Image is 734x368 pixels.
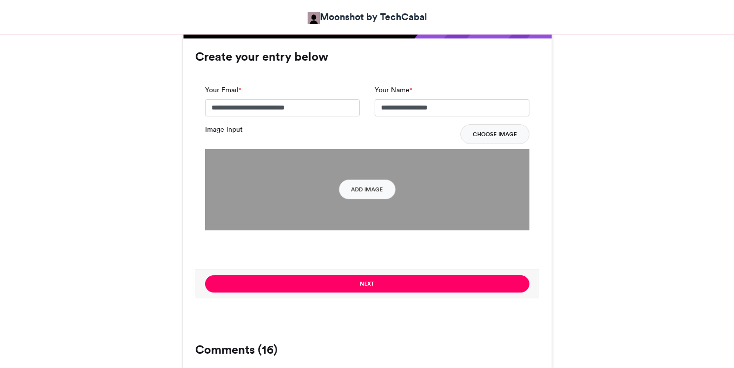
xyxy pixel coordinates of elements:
[205,85,241,95] label: Your Email
[460,124,529,144] button: Choose Image
[195,51,539,63] h3: Create your entry below
[375,85,412,95] label: Your Name
[339,180,395,199] button: Add Image
[308,10,427,24] a: Moonshot by TechCabal
[205,275,529,293] button: Next
[205,124,243,135] label: Image Input
[308,12,320,24] img: Moonshot by TechCabal
[195,344,539,356] h3: Comments (16)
